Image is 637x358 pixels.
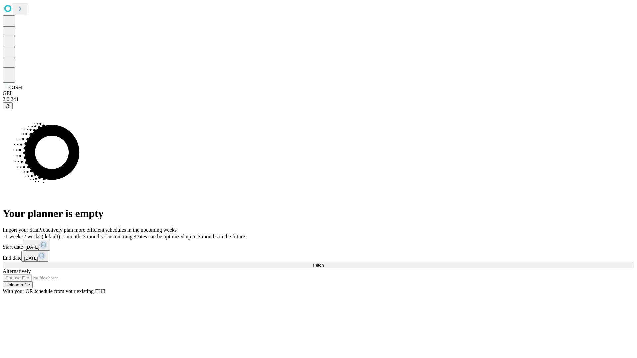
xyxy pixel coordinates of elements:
button: Upload a file [3,281,33,288]
div: Start date [3,240,634,251]
span: Dates can be optimized up to 3 months in the future. [135,234,246,239]
div: End date [3,251,634,262]
button: [DATE] [21,251,48,262]
span: Custom range [105,234,135,239]
span: Proactively plan more efficient schedules in the upcoming weeks. [38,227,178,233]
div: GEI [3,90,634,96]
button: @ [3,102,13,109]
span: Fetch [313,263,324,268]
span: With your OR schedule from your existing EHR [3,288,106,294]
span: GJSH [9,85,22,90]
span: 1 month [63,234,80,239]
span: 2 weeks (default) [23,234,60,239]
span: @ [5,103,10,108]
button: Fetch [3,262,634,268]
span: 1 week [5,234,21,239]
h1: Your planner is empty [3,208,634,220]
span: [DATE] [26,245,39,250]
button: [DATE] [23,240,50,251]
span: 3 months [83,234,103,239]
span: Import your data [3,227,38,233]
span: [DATE] [24,256,38,261]
div: 2.0.241 [3,96,634,102]
span: Alternatively [3,268,31,274]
